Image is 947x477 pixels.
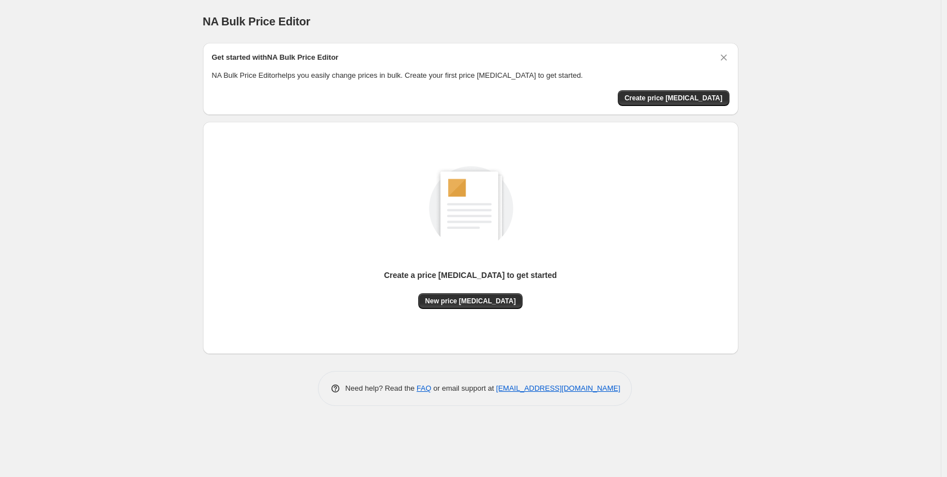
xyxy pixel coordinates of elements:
h2: Get started with NA Bulk Price Editor [212,52,339,63]
button: New price [MEDICAL_DATA] [418,293,523,309]
a: FAQ [417,384,431,392]
p: Create a price [MEDICAL_DATA] to get started [384,270,557,281]
span: Need help? Read the [346,384,417,392]
p: NA Bulk Price Editor helps you easily change prices in bulk. Create your first price [MEDICAL_DAT... [212,70,729,81]
span: Create price [MEDICAL_DATA] [625,94,723,103]
span: NA Bulk Price Editor [203,15,311,28]
span: or email support at [431,384,496,392]
button: Create price change job [618,90,729,106]
span: New price [MEDICAL_DATA] [425,297,516,306]
button: Dismiss card [718,52,729,63]
a: [EMAIL_ADDRESS][DOMAIN_NAME] [496,384,620,392]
